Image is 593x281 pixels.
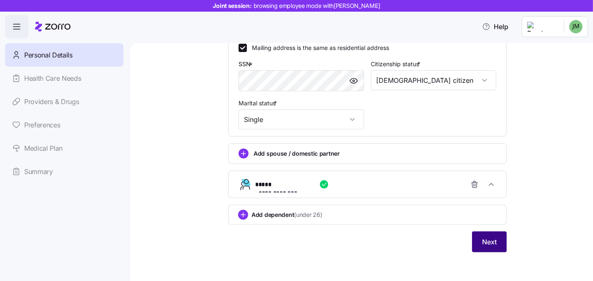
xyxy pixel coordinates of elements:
span: Help [482,22,508,32]
span: browsing employee mode with [PERSON_NAME] [254,2,380,10]
span: Personal Details [24,50,73,60]
svg: add icon [238,210,248,220]
input: Select citizenship status [371,70,496,90]
label: SSN [239,60,254,69]
button: Next [472,231,507,252]
span: Add spouse / domestic partner [254,149,340,158]
img: ce3654e533d8156cbde617345222133a [569,20,583,33]
a: Medical Plan [5,137,123,160]
span: (under 26) [294,211,322,219]
span: Next [482,237,497,247]
span: Joint session: [213,2,380,10]
label: Mailing address is the same as residential address [247,44,389,52]
a: Summary [5,160,123,183]
img: Employer logo [527,22,557,32]
button: Help [475,18,515,35]
a: Personal Details [5,43,123,67]
a: Preferences [5,113,123,137]
a: Health Care Needs [5,67,123,90]
svg: add icon [239,149,249,159]
label: Marital status [239,99,279,108]
label: Citizenship status [371,60,422,69]
span: Add dependent [251,211,322,219]
input: Select marital status [239,109,364,129]
a: Providers & Drugs [5,90,123,113]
